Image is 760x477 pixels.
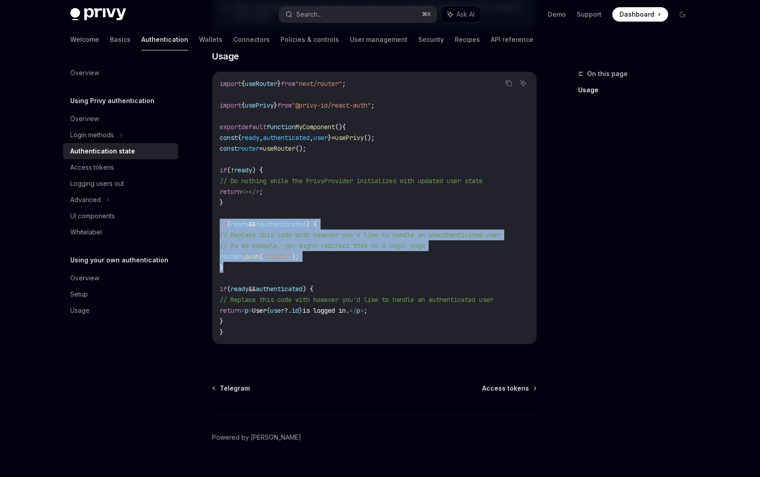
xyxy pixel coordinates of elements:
h5: Using Privy authentication [70,95,154,106]
span: ( [227,220,231,228]
span: from [277,101,292,109]
span: ready [241,134,259,142]
a: Wallets [199,29,222,50]
div: Overview [70,113,99,124]
button: Ask AI [517,77,529,89]
a: Logging users out [63,175,178,192]
span: { [241,80,245,88]
span: </ [349,306,357,315]
span: { [238,134,241,142]
span: const [220,134,238,142]
span: if [220,220,227,228]
span: ); [292,252,299,261]
span: import [220,80,241,88]
span: // Do nothing while the PrivyProvider initializes with updated user state [220,177,483,185]
span: } [274,101,277,109]
span: MyComponent [295,123,335,131]
span: ! [256,220,259,228]
span: Usage [212,50,239,63]
span: > [360,306,364,315]
span: ; [259,188,263,196]
span: function [267,123,295,131]
div: Usage [70,305,90,316]
span: (); [295,144,306,153]
span: default [241,123,267,131]
span: . [241,252,245,261]
span: } [299,306,303,315]
span: p [245,306,249,315]
a: Overview [63,270,178,286]
span: } [277,80,281,88]
button: Copy the contents from the code block [503,77,515,89]
a: Overview [63,111,178,127]
a: Access tokens [63,159,178,175]
span: "next/router" [295,80,342,88]
span: { [342,123,346,131]
a: Dashboard [612,7,668,22]
span: // Replace this code with however you'd like to handle an authenticated user [220,296,493,304]
span: // As an example, you might redirect them to a login page [220,242,425,250]
span: , [310,134,313,142]
span: Telegram [220,384,250,393]
span: ready [231,220,249,228]
span: ; [371,101,375,109]
span: Ask AI [457,10,475,19]
div: UI components [70,211,115,221]
span: = [331,134,335,142]
span: router [220,252,241,261]
a: Overview [63,65,178,81]
span: ) { [306,220,317,228]
a: UI components [63,208,178,224]
span: ) { [303,285,313,293]
span: push [245,252,259,261]
a: Support [577,10,602,19]
a: Security [418,29,444,50]
span: if [220,285,227,293]
a: API reference [491,29,534,50]
a: Access tokens [482,384,536,393]
span: , [259,134,263,142]
span: from [281,80,295,88]
span: < [241,306,245,315]
a: Authentication state [63,143,178,159]
span: } [220,317,223,325]
span: { [241,101,245,109]
a: Authentication [141,29,188,50]
span: <></> [241,188,259,196]
span: Access tokens [482,384,529,393]
span: } [328,134,331,142]
span: useRouter [263,144,295,153]
span: (); [364,134,375,142]
span: ! [231,166,234,174]
span: user [270,306,285,315]
span: return [220,188,241,196]
div: Logging users out [70,178,124,189]
div: Login methods [70,130,114,140]
span: usePrivy [245,101,274,109]
div: Access tokens [70,162,114,173]
span: On this page [587,68,628,79]
a: Policies & controls [280,29,339,50]
span: ( [259,252,263,261]
span: import [220,101,241,109]
div: Whitelabel [70,227,102,238]
span: ⌘ K [422,11,431,18]
span: id [292,306,299,315]
span: } [220,198,223,207]
span: p [357,306,360,315]
span: "@privy-io/react-auth" [292,101,371,109]
span: > [249,306,252,315]
h5: Using your own authentication [70,255,168,265]
a: Basics [110,29,131,50]
button: Search...⌘K [279,6,437,22]
a: Whitelabel [63,224,178,240]
img: dark logo [70,8,126,21]
div: Advanced [70,194,101,205]
a: User management [350,29,407,50]
a: Usage [63,302,178,319]
span: useRouter [245,80,277,88]
span: const [220,144,238,153]
span: authenticated [263,134,310,142]
div: Setup [70,289,88,300]
span: && [249,220,256,228]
